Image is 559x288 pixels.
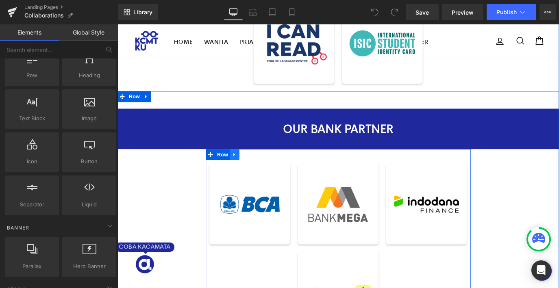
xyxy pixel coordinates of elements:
span: Heading [65,71,114,80]
a: Expand / Collapse [125,139,136,151]
span: Liquid [65,200,114,209]
div: Open Intercom Messenger [531,260,551,280]
a: New Library [118,4,158,20]
button: More [539,4,556,20]
span: Icon [7,157,57,166]
a: Mobile [282,4,302,20]
span: Separator [7,200,57,209]
a: Tablet [263,4,282,20]
a: Preview [442,4,483,20]
span: Image [65,114,114,123]
span: Publish [496,9,517,15]
span: Hero Banner [65,262,114,271]
span: Text Block [7,114,57,123]
button: Redo [386,4,402,20]
span: Row [109,139,125,151]
span: Save [415,8,429,17]
span: Library [133,9,152,16]
a: Global Style [59,24,118,41]
span: Collaborations [24,12,64,19]
a: Landing Pages [24,4,118,11]
a: Expand / Collapse [27,74,37,87]
span: Row [11,74,27,87]
span: Row [7,71,57,80]
button: Undo [367,4,383,20]
span: Banner [6,224,30,232]
a: Laptop [243,4,263,20]
a: Desktop [224,4,243,20]
span: Preview [452,8,474,17]
button: Publish [487,4,536,20]
span: Parallax [7,262,57,271]
span: Button [65,157,114,166]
